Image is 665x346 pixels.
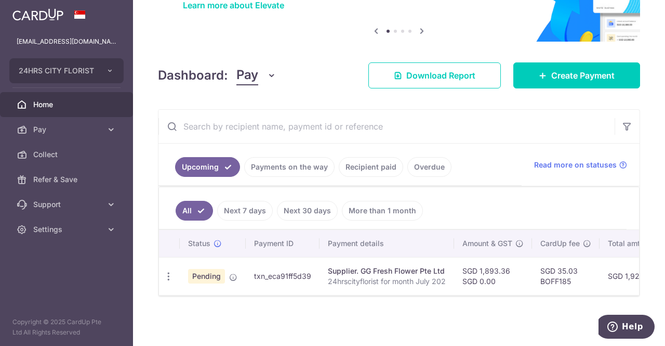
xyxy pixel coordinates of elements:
span: Pending [188,269,225,284]
span: Collect [33,149,102,160]
img: CardUp [12,8,63,21]
td: SGD 35.03 BOFF185 [532,257,600,295]
span: Read more on statuses [534,160,617,170]
a: Download Report [368,62,501,88]
a: Overdue [407,157,451,177]
span: Refer & Save [33,174,102,185]
span: Status [188,238,210,249]
span: Pay [33,124,102,135]
iframe: Opens a widget where you can find more information [598,315,655,341]
span: Create Payment [551,69,615,82]
th: Payment details [320,230,454,257]
td: SGD 1,893.36 SGD 0.00 [454,257,532,295]
button: Pay [236,66,276,85]
span: Download Report [406,69,475,82]
button: 24HRS CITY FLORIST [9,58,124,83]
span: Settings [33,224,102,235]
td: txn_eca91ff5d39 [246,257,320,295]
input: Search by recipient name, payment id or reference [158,110,615,143]
span: Home [33,99,102,110]
span: Total amt. [608,238,642,249]
a: All [176,201,213,221]
div: Supplier. GG Fresh Flower Pte Ltd [328,266,446,276]
a: Next 7 days [217,201,273,221]
span: Amount & GST [462,238,512,249]
p: 24hrscityflorist for month July 202 [328,276,446,287]
h4: Dashboard: [158,66,228,85]
span: Pay [236,66,258,85]
span: CardUp fee [540,238,580,249]
a: Payments on the way [244,157,335,177]
a: Recipient paid [339,157,403,177]
a: Upcoming [175,157,240,177]
span: 24HRS CITY FLORIST [19,66,96,76]
a: Create Payment [513,62,640,88]
td: SGD 1,928.39 [600,257,664,295]
th: Payment ID [246,230,320,257]
a: Next 30 days [277,201,338,221]
span: Support [33,199,102,210]
a: Read more on statuses [534,160,627,170]
p: [EMAIL_ADDRESS][DOMAIN_NAME] [17,36,116,47]
a: More than 1 month [342,201,423,221]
